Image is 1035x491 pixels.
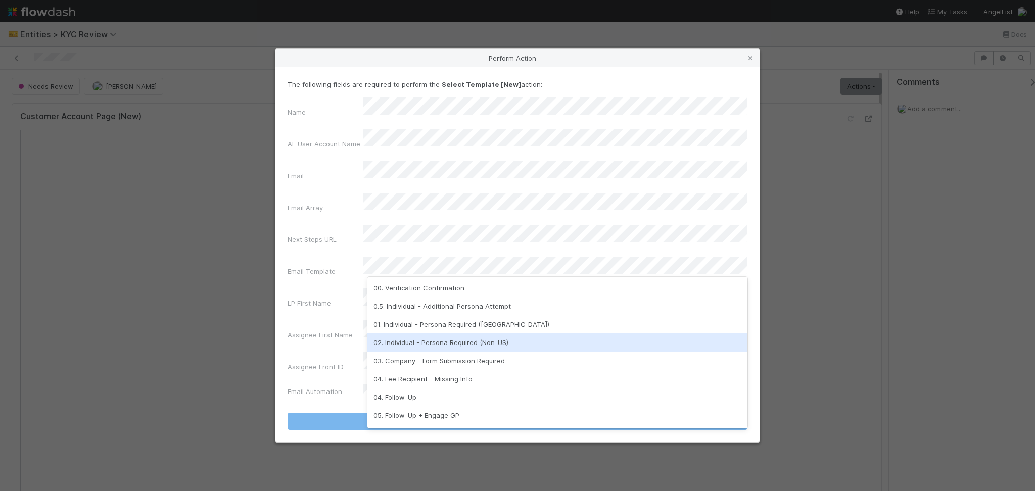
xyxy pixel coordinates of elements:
[288,139,360,149] label: AL User Account Name
[367,333,747,352] div: 02. Individual - Persona Required (Non-US)
[288,362,344,372] label: Assignee Front ID
[288,330,353,340] label: Assignee First Name
[288,171,304,181] label: Email
[288,386,342,397] label: Email Automation
[367,352,747,370] div: 03. Company - Form Submission Required
[367,315,747,333] div: 01. Individual - Persona Required ([GEOGRAPHIC_DATA])
[288,266,336,276] label: Email Template
[288,234,337,244] label: Next Steps URL
[367,279,747,297] div: 00. Verification Confirmation
[288,79,747,89] p: The following fields are required to perform the action:
[288,203,323,213] label: Email Array
[442,80,521,88] strong: Select Template [New]
[367,406,747,424] div: 05. Follow-Up + Engage GP
[367,370,747,388] div: 04. Fee Recipient - Missing Info
[367,424,747,443] div: 06. Follow-Up LP + Follow-Up GP
[275,49,760,67] div: Perform Action
[288,107,306,117] label: Name
[288,298,331,308] label: LP First Name
[367,297,747,315] div: 0.5. Individual - Additional Persona Attempt
[288,413,747,430] button: Select Template [New]
[367,388,747,406] div: 04. Follow-Up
